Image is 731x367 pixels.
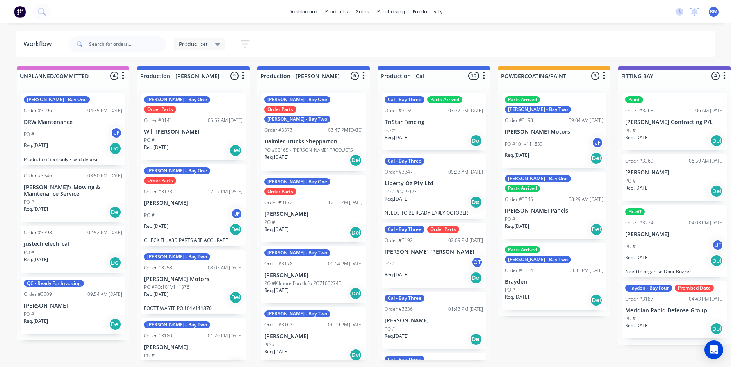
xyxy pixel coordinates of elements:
p: [PERSON_NAME] [264,272,363,279]
div: Del [349,154,362,166]
p: PO #Kilmore Ford Info PO71002740 [264,280,341,287]
p: [PERSON_NAME]'s Mowing & Maintenance Service [24,184,122,197]
div: 03:50 PM [DATE] [87,172,122,179]
div: 11:06 AM [DATE] [689,107,724,114]
div: Parts Arrived [505,96,540,103]
div: Order Parts [144,177,176,184]
p: [PERSON_NAME] Panels [505,208,603,214]
div: products [321,6,352,18]
div: [PERSON_NAME] - Bay Two [264,116,330,123]
div: Del [710,134,723,147]
div: Open Intercom Messenger [704,340,723,359]
p: PO # [24,311,34,318]
p: PO # [625,243,636,250]
p: PO # [24,131,34,138]
div: Order #3192 [385,237,413,244]
p: Req. [DATE] [625,254,649,261]
p: Req. [DATE] [144,144,168,151]
p: PO # [264,341,275,348]
div: [PERSON_NAME] - Bay Two [144,321,210,328]
div: Order Parts [264,188,296,195]
span: BM [710,8,717,15]
div: Cal - Bay ThreeParts ArrivedOrder #315903:37 PM [DATE]TriStar FencingPO #Req.[DATE]Del [382,93,486,150]
div: 08:29 AM [DATE] [569,196,603,203]
div: [PERSON_NAME] - Bay Two [505,256,571,263]
div: [PERSON_NAME] - Bay OneOrder Parts[PERSON_NAME] - Bay TwoOrder #337303:47 PM [DATE]Daimler Trucks... [261,93,366,171]
p: Req. [DATE] [264,287,289,294]
p: Req. [DATE] [385,333,409,340]
div: Del [109,256,121,269]
div: Parts Arrived [505,185,540,192]
div: Del [109,206,121,218]
p: Liberty Oz Pty Ltd [385,180,483,187]
div: Order #3196 [24,107,52,114]
div: Del [470,333,482,346]
div: Order #3373 [264,127,292,134]
div: Order #334603:50 PM [DATE][PERSON_NAME]'s Mowing & Maintenance ServicePO #Req.[DATE]Del [21,169,125,222]
div: Order Parts [264,106,296,113]
div: Order #3347 [385,168,413,175]
p: Req. [DATE] [24,256,48,263]
div: Order Parts [144,106,176,113]
div: Order #3258 [144,264,172,271]
div: Del [229,144,242,157]
p: PO # [264,219,275,226]
div: 12:17 PM [DATE] [208,188,242,195]
div: Cal - Bay Three [385,295,424,302]
div: Del [349,226,362,239]
p: Meridian Rapid Defense Group [625,307,724,314]
div: [PERSON_NAME] - Bay OneOrder PartsOrder #314105:57 AM [DATE]Will [PERSON_NAME]PO #Req.[DATE]Del [141,93,246,160]
p: Req. [DATE] [505,152,529,159]
div: 03:47 PM [DATE] [328,127,363,134]
div: [PERSON_NAME] - Bay Two [144,253,210,260]
div: Order #3180 [144,332,172,339]
p: PO #PO-35927 [385,188,417,195]
p: Req. [DATE] [625,322,649,329]
div: [PERSON_NAME] - Bay Two [264,310,330,317]
div: [PERSON_NAME] - Bay OneOrder PartsOrder #317212:11 PM [DATE][PERSON_NAME]PO #Req.[DATE]Del [261,175,366,242]
div: Cal - Bay ThreeOrder PartsOrder #319202:09 PM [DATE][PERSON_NAME] [PERSON_NAME]PO #CTReq.[DATE]Del [382,223,486,288]
div: Del [349,287,362,300]
div: Parts Arrived [505,246,540,253]
div: CT [471,256,483,268]
p: [PERSON_NAME] [144,344,242,351]
div: Cal - Bay Three [385,96,424,103]
div: [PERSON_NAME] - Bay One [264,96,330,103]
div: Del [470,272,482,284]
div: [PERSON_NAME] - Bay OneOrder PartsOrder #317312:17 PM [DATE][PERSON_NAME]PO #JFReq.[DATE]DelCHECK... [141,164,246,246]
p: PO #90165 - [PERSON_NAME] PRODUCTS [264,147,353,154]
div: productivity [409,6,447,18]
p: CHECK FLUX3D PARTS ARE ACCURATE [144,237,242,243]
p: [PERSON_NAME] [144,200,242,206]
p: PO # [385,127,395,134]
p: Brayden [505,279,603,285]
div: Order #336906:59 AM [DATE][PERSON_NAME]PO #Req.[DATE]Del [622,154,727,201]
div: 03:37 PM [DATE] [448,107,483,114]
div: Order #3398 [24,229,52,236]
p: PO # [625,315,636,322]
p: Production Spot only - paid deposit [24,156,122,162]
div: [PERSON_NAME] - Bay One [264,178,330,185]
a: dashboard [285,6,321,18]
div: Hayden - Bay Four [625,285,672,292]
div: 08:05 AM [DATE] [208,264,242,271]
div: Del [710,254,723,267]
p: [PERSON_NAME] [385,317,483,324]
p: Req. [DATE] [264,154,289,161]
div: Promised Date [675,285,714,292]
div: Order #3162 [264,321,292,328]
p: [PERSON_NAME] [625,231,724,238]
div: Order #3334 [505,267,533,274]
div: Paint [625,96,643,103]
p: Will [PERSON_NAME] [144,129,242,135]
div: Cal - Bay ThreeOrder #334709:23 AM [DATE]Liberty Oz Pty LtdPO #PO-35927Req.[DATE]DelNEEDS TO BE R... [382,154,486,219]
div: Order #3187 [625,295,653,303]
div: Order #3173 [144,188,172,195]
p: [PERSON_NAME] [24,303,122,309]
div: Order #3345 [505,196,533,203]
div: Del [470,134,482,147]
span: Production [179,40,207,48]
div: Cal - Bay ThreeOrder #333601:43 PM [DATE][PERSON_NAME]PO #Req.[DATE]Del [382,292,486,349]
div: Order #3268 [625,107,653,114]
p: PO # [144,352,155,359]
